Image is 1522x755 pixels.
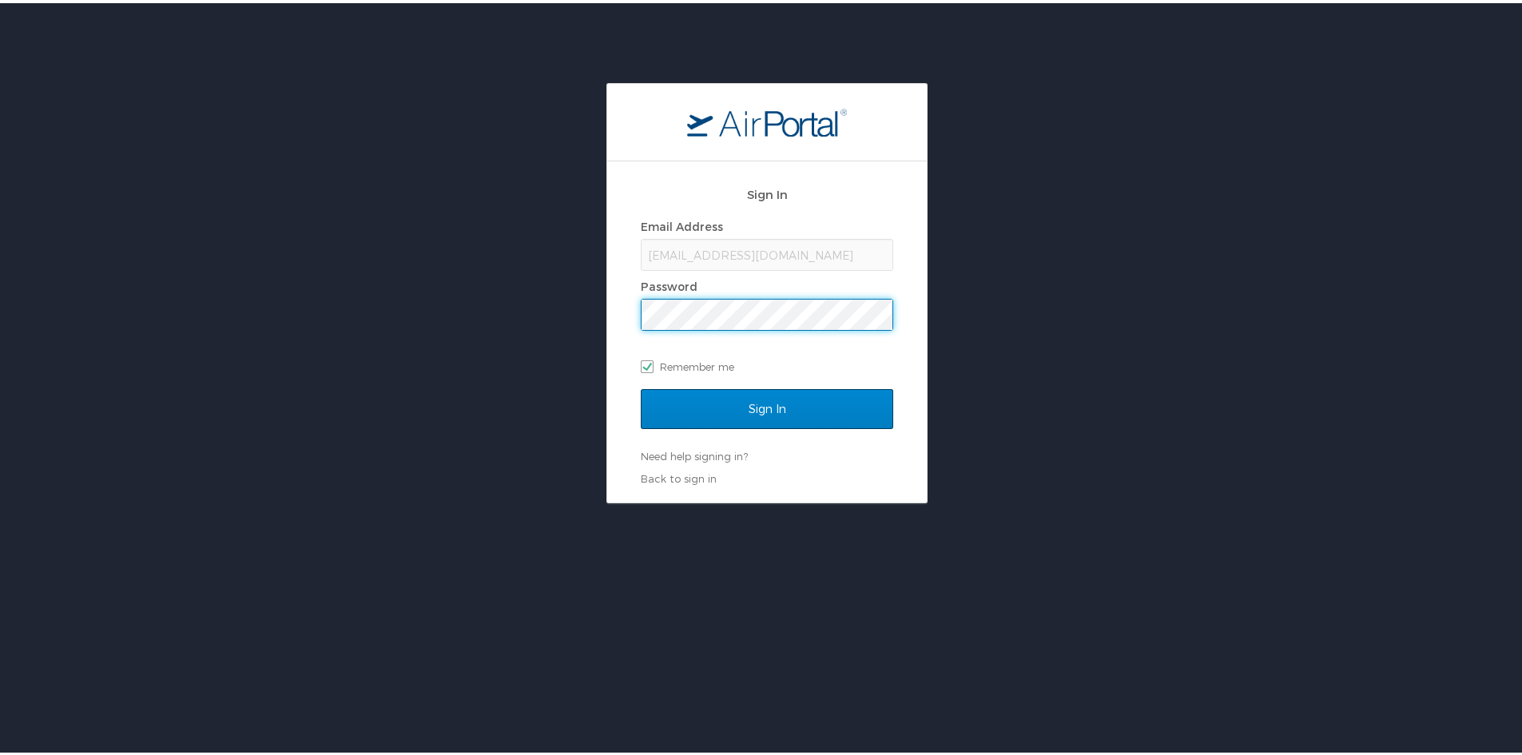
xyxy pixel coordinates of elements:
label: Remember me [641,352,893,376]
h2: Sign In [641,182,893,201]
input: Sign In [641,386,893,426]
a: Back to sign in [641,469,717,482]
label: Email Address [641,217,723,230]
img: logo [687,105,847,133]
a: Need help signing in? [641,447,748,459]
label: Password [641,276,697,290]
